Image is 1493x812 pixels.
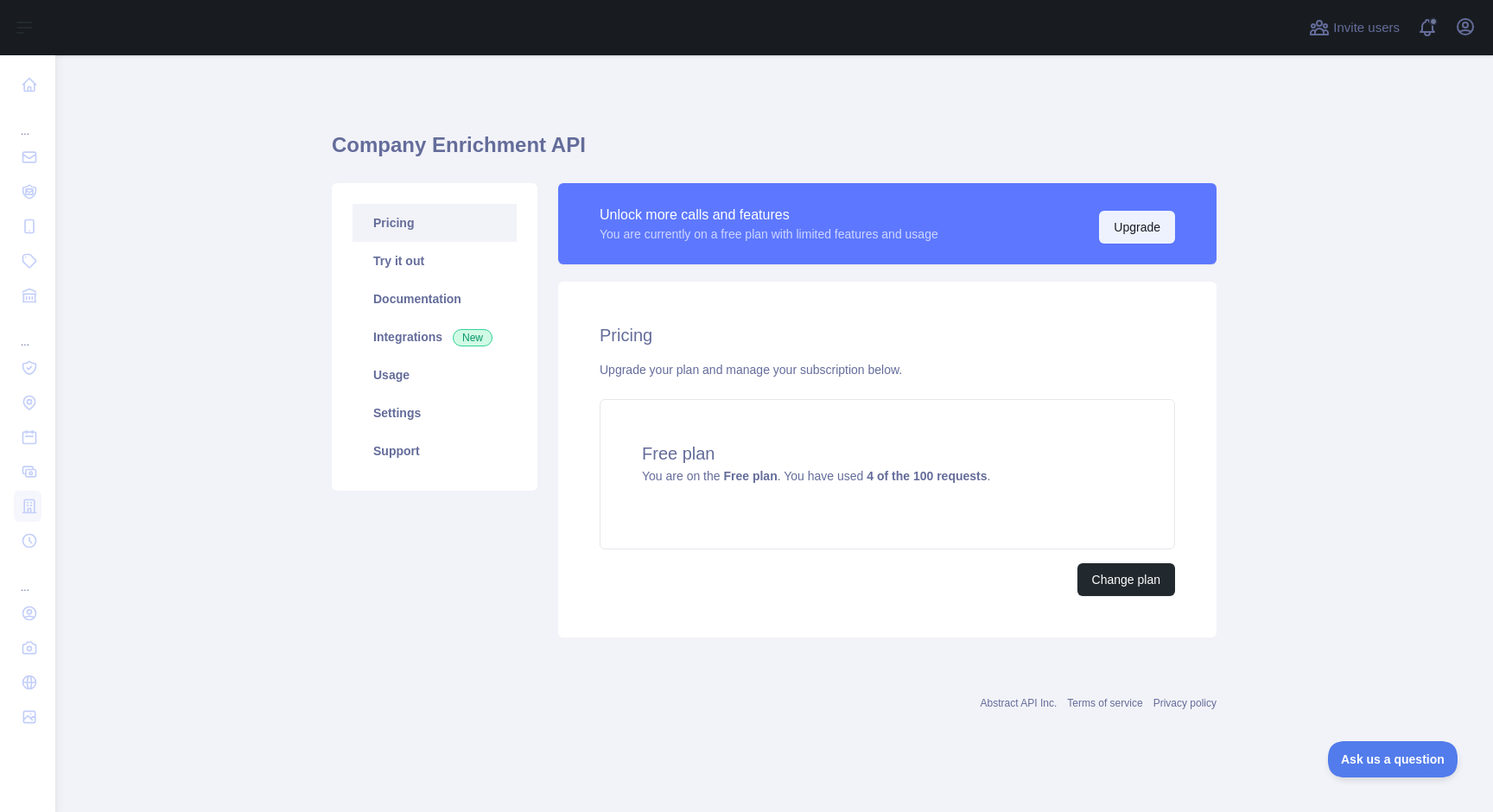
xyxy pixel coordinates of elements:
a: Privacy policy [1153,697,1217,709]
span: Invite users [1333,18,1400,38]
div: ... [14,314,41,349]
a: Pricing [353,204,517,242]
div: You are currently on a free plan with limited features and usage [600,225,938,243]
iframe: Toggle Customer Support [1328,741,1458,777]
button: Change plan [1077,563,1175,596]
h1: Company Enrichment API [332,131,1217,173]
strong: Free plan [723,469,777,483]
a: Integrations New [353,318,517,356]
a: Abstract API Inc. [981,697,1058,709]
a: Settings [353,394,517,432]
a: Usage [353,356,517,394]
strong: 4 of the 100 requests [867,469,987,483]
div: Upgrade your plan and manage your subscription below. [600,361,1175,378]
div: Unlock more calls and features [600,205,938,225]
span: New [453,329,492,346]
div: ... [14,104,41,138]
h2: Pricing [600,323,1175,347]
button: Invite users [1306,14,1403,41]
a: Terms of service [1067,697,1142,709]
h4: Free plan [642,441,1133,466]
div: ... [14,560,41,594]
a: Documentation [353,280,517,318]
button: Upgrade [1099,211,1175,244]
span: You are on the . You have used . [642,469,990,483]
a: Try it out [353,242,517,280]
a: Support [353,432,517,470]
